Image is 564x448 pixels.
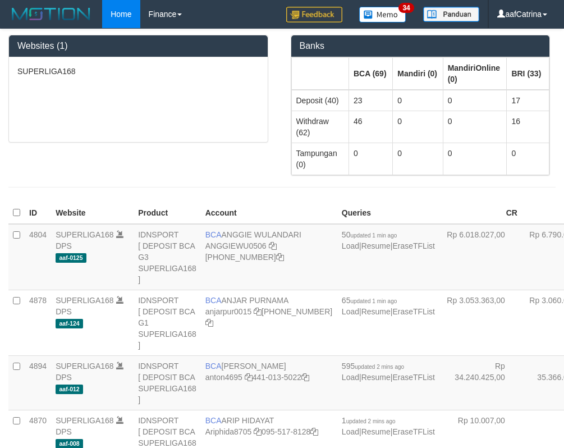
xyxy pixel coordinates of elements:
span: | | [342,296,435,316]
span: 1 [342,416,396,425]
td: 4804 [25,224,51,290]
th: Group: activate to sort column ascending [507,57,549,90]
h3: Banks [300,41,542,51]
th: ID [25,202,51,224]
td: Rp 3.053.363,00 [439,290,522,355]
td: 0 [393,90,443,111]
a: ANGGIEWU0506 [205,241,267,250]
a: EraseTFList [392,307,434,316]
span: | | [342,416,435,436]
a: Ariphida8705 [205,427,252,436]
a: Copy anjarpur0015 to clipboard [254,307,262,316]
span: aaf-012 [56,385,83,394]
span: 65 [342,296,397,305]
th: Product [134,202,201,224]
td: IDNSPORT [ DEPOSIT BCA SUPERLIGA168 ] [134,355,201,410]
td: 16 [507,111,549,143]
a: Resume [361,307,391,316]
a: Load [342,307,359,316]
td: ANGGIE WULANDARI [PHONE_NUMBER] [201,224,337,290]
span: 34 [398,3,414,13]
td: DPS [51,224,134,290]
span: updated 1 min ago [350,232,397,239]
span: 595 [342,362,404,371]
a: SUPERLIGA168 [56,296,114,305]
a: Copy Ariphida8705 to clipboard [254,427,262,436]
td: 0 [443,143,507,175]
span: BCA [205,416,222,425]
a: Load [342,373,359,382]
span: BCA [205,362,222,371]
span: BCA [205,230,222,239]
img: Feedback.jpg [286,7,342,22]
td: Tampungan (0) [291,143,349,175]
a: Copy 4062213373 to clipboard [276,253,284,262]
a: Copy 4410135022 to clipboard [301,373,309,382]
td: [PERSON_NAME] 441-013-5022 [201,355,337,410]
a: Resume [361,427,391,436]
td: IDNSPORT [ DEPOSIT BCA G1 SUPERLIGA168 ] [134,290,201,355]
td: 0 [443,111,507,143]
a: Copy 4062281620 to clipboard [205,318,213,327]
a: Copy 0955178128 to clipboard [310,427,318,436]
td: 0 [393,111,443,143]
th: CR [439,202,522,224]
a: Copy anton4695 to clipboard [245,373,253,382]
td: 0 [393,143,443,175]
a: Resume [361,241,391,250]
td: Rp 34.240.425,00 [439,355,522,410]
td: DPS [51,355,134,410]
span: updated 1 min ago [350,298,397,304]
a: SUPERLIGA168 [56,230,114,239]
a: EraseTFList [392,427,434,436]
td: Withdraw (62) [291,111,349,143]
a: EraseTFList [392,373,434,382]
td: 0 [443,90,507,111]
span: | | [342,230,435,250]
td: 4894 [25,355,51,410]
td: Rp 6.018.027,00 [439,224,522,290]
span: updated 2 mins ago [346,418,396,424]
td: 46 [349,111,392,143]
td: 0 [349,143,392,175]
img: Button%20Memo.svg [359,7,406,22]
span: BCA [205,296,222,305]
th: Group: activate to sort column ascending [291,57,349,90]
h3: Websites (1) [17,41,259,51]
a: SUPERLIGA168 [56,362,114,371]
p: SUPERLIGA168 [17,66,259,77]
a: Load [342,241,359,250]
span: aaf-0125 [56,253,86,263]
th: Group: activate to sort column ascending [443,57,507,90]
a: Copy ANGGIEWU0506 to clipboard [269,241,277,250]
th: Group: activate to sort column ascending [349,57,392,90]
span: aaf-124 [56,319,83,328]
td: 17 [507,90,549,111]
th: Account [201,202,337,224]
td: IDNSPORT [ DEPOSIT BCA G3 SUPERLIGA168 ] [134,224,201,290]
th: Queries [337,202,439,224]
td: Deposit (40) [291,90,349,111]
th: Group: activate to sort column ascending [393,57,443,90]
th: Website [51,202,134,224]
td: 0 [507,143,549,175]
a: anjarpur0015 [205,307,252,316]
td: 23 [349,90,392,111]
span: 50 [342,230,397,239]
img: MOTION_logo.png [8,6,94,22]
td: DPS [51,290,134,355]
a: SUPERLIGA168 [56,416,114,425]
a: anton4695 [205,373,242,382]
span: updated 2 mins ago [355,364,404,370]
span: | | [342,362,435,382]
a: Resume [361,373,391,382]
td: 4878 [25,290,51,355]
td: ANJAR PURNAMA [PHONE_NUMBER] [201,290,337,355]
img: panduan.png [423,7,479,22]
a: Load [342,427,359,436]
a: EraseTFList [392,241,434,250]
